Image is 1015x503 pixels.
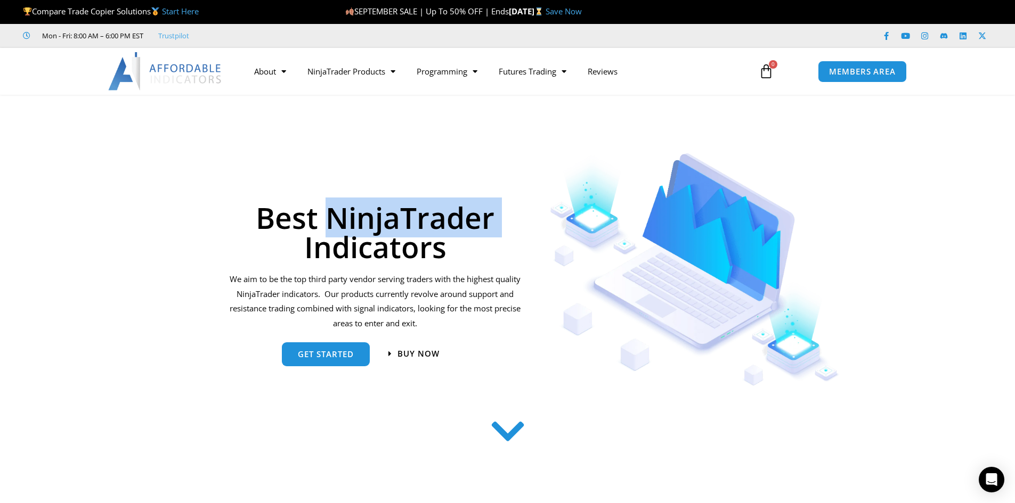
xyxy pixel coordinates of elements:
a: Start Here [162,6,199,17]
strong: [DATE] [509,6,546,17]
h1: Best NinjaTrader Indicators [228,203,523,261]
a: Save Now [546,6,582,17]
span: Compare Trade Copier Solutions [23,6,199,17]
span: MEMBERS AREA [829,68,896,76]
nav: Menu [243,59,746,84]
a: NinjaTrader Products [297,59,406,84]
span: 0 [769,60,777,69]
a: MEMBERS AREA [818,61,907,83]
img: LogoAI | Affordable Indicators – NinjaTrader [108,52,223,90]
img: ⌛ [535,7,543,15]
img: 🥇 [151,7,159,15]
p: We aim to be the top third party vendor serving traders with the highest quality NinjaTrader indi... [228,272,523,331]
img: Indicators 1 | Affordable Indicators – NinjaTrader [550,153,839,386]
a: About [243,59,297,84]
span: get started [298,350,354,358]
a: Futures Trading [488,59,577,84]
a: 0 [743,56,790,87]
a: Reviews [577,59,628,84]
a: Trustpilot [158,29,189,42]
span: Mon - Fri: 8:00 AM – 6:00 PM EST [39,29,143,42]
img: 🏆 [23,7,31,15]
span: SEPTEMBER SALE | Up To 50% OFF | Ends [345,6,509,17]
img: 🍂 [346,7,354,15]
a: Buy now [388,350,440,358]
div: Open Intercom Messenger [979,467,1004,492]
a: get started [282,342,370,366]
a: Programming [406,59,488,84]
span: Buy now [397,350,440,358]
